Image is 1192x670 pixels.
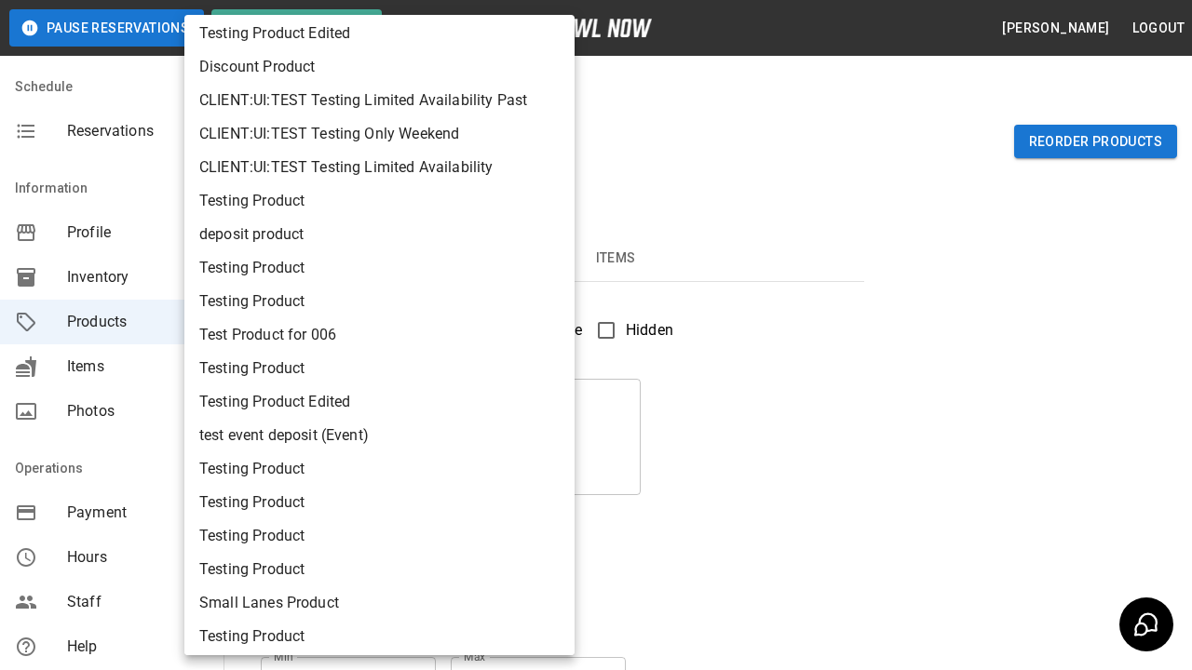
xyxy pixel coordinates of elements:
[184,184,575,218] li: Testing Product
[184,17,575,50] li: Testing Product Edited
[184,251,575,285] li: Testing Product
[184,620,575,653] li: Testing Product
[184,84,575,117] li: CLIENT:UI:TEST Testing Limited Availability Past
[184,419,575,452] li: test event deposit (Event)
[184,486,575,519] li: Testing Product
[184,553,575,586] li: Testing Product
[184,586,575,620] li: Small Lanes Product
[184,151,575,184] li: CLIENT:UI:TEST Testing Limited Availability
[184,452,575,486] li: Testing Product
[184,352,575,385] li: Testing Product
[184,50,575,84] li: Discount Product
[184,117,575,151] li: CLIENT:UI:TEST Testing Only Weekend
[184,318,575,352] li: Test Product for 006
[184,285,575,318] li: Testing Product
[184,385,575,419] li: Testing Product Edited
[184,218,575,251] li: deposit product
[184,519,575,553] li: Testing Product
